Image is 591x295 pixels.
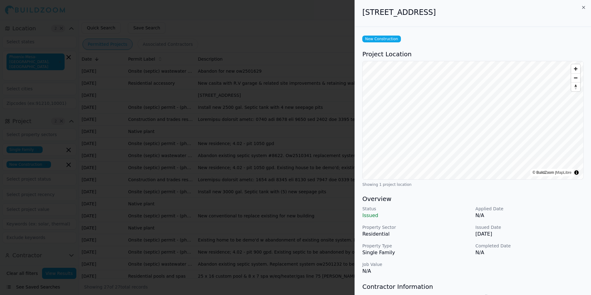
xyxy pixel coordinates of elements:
[362,230,470,238] p: Residential
[362,249,470,256] p: Single Family
[362,267,470,275] p: N/A
[362,282,584,291] h3: Contractor Information
[475,243,584,249] p: Completed Date
[362,7,584,17] h2: [STREET_ADDRESS]
[573,169,580,176] summary: Toggle attribution
[571,73,580,82] button: Zoom out
[362,224,470,230] p: Property Sector
[362,243,470,249] p: Property Type
[362,206,470,212] p: Status
[556,170,572,175] a: MapLibre
[475,230,584,238] p: [DATE]
[362,182,584,187] div: Showing 1 project location
[475,249,584,256] p: N/A
[571,82,580,91] button: Reset bearing to north
[362,50,584,58] h3: Project Location
[362,261,470,267] p: Job Value
[362,212,470,219] p: Issued
[363,61,583,179] canvas: Map
[475,224,584,230] p: Issued Date
[475,206,584,212] p: Applied Date
[475,212,584,219] p: N/A
[362,36,401,42] span: New Construction
[571,64,580,73] button: Zoom in
[362,195,584,203] h3: Overview
[533,169,572,176] div: © BuildZoom |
